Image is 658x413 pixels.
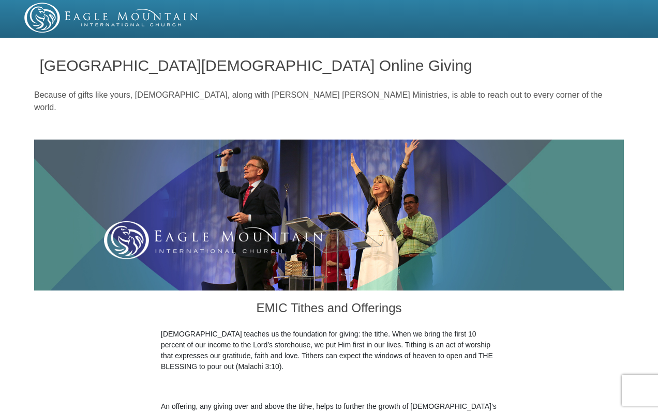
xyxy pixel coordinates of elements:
[24,3,199,33] img: EMIC
[40,57,619,74] h1: [GEOGRAPHIC_DATA][DEMOGRAPHIC_DATA] Online Giving
[34,89,624,114] p: Because of gifts like yours, [DEMOGRAPHIC_DATA], along with [PERSON_NAME] [PERSON_NAME] Ministrie...
[161,290,497,329] h3: EMIC Tithes and Offerings
[161,329,497,372] p: [DEMOGRAPHIC_DATA] teaches us the foundation for giving: the tithe. When we bring the first 10 pe...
